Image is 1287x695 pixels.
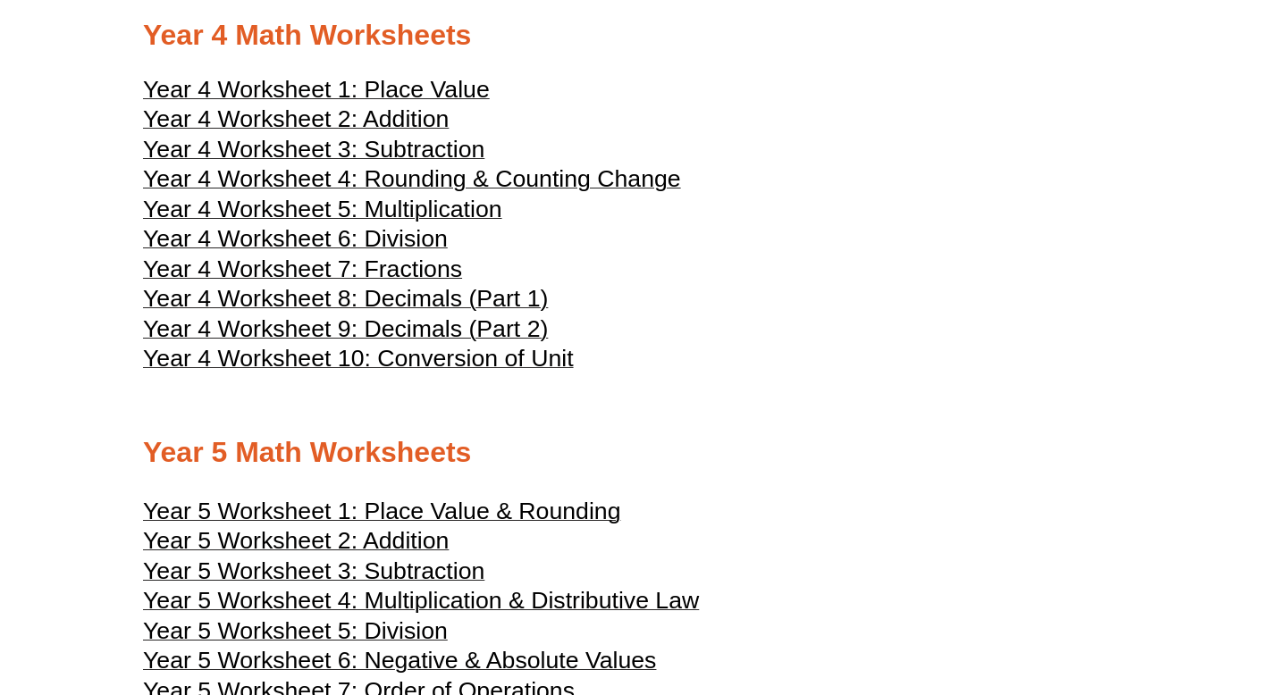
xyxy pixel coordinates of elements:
span: Year 5 Worksheet 2: Addition [143,527,449,554]
span: Year 5 Worksheet 1: Place Value & Rounding [143,498,620,524]
span: Year 4 Worksheet 7: Fractions [143,255,462,282]
a: Year 4 Worksheet 9: Decimals (Part 2) [143,323,548,341]
span: Year 4 Worksheet 3: Subtraction [143,136,484,163]
a: Year 5 Worksheet 3: Subtraction [143,565,484,583]
a: Year 5 Worksheet 5: Division [143,625,448,643]
a: Year 5 Worksheet 2: Addition [143,535,449,553]
span: Year 4 Worksheet 9: Decimals (Part 2) [143,315,548,342]
span: Year 4 Worksheet 6: Division [143,225,448,252]
span: Year 5 Worksheet 4: Multiplication & Distributive Law [143,587,699,614]
span: Year 5 Worksheet 6: Negative & Absolute Values [143,647,656,674]
h2: Year 5 Math Worksheets [143,434,1144,472]
span: Year 4 Worksheet 1: Place Value [143,76,490,103]
iframe: Chat Widget [980,493,1287,695]
h2: Year 4 Math Worksheets [143,17,1144,54]
a: Year 4 Worksheet 1: Place Value [143,84,490,102]
span: Year 4 Worksheet 5: Multiplication [143,196,502,222]
a: Year 4 Worksheet 5: Multiplication [143,204,502,222]
a: Year 4 Worksheet 7: Fractions [143,264,462,281]
a: Year 5 Worksheet 4: Multiplication & Distributive Law [143,595,699,613]
a: Year 4 Worksheet 3: Subtraction [143,144,484,162]
a: Year 4 Worksheet 8: Decimals (Part 1) [143,293,548,311]
span: Year 4 Worksheet 8: Decimals (Part 1) [143,285,548,312]
span: Year 5 Worksheet 5: Division [143,617,448,644]
a: Year 4 Worksheet 4: Rounding & Counting Change [143,173,681,191]
a: Year 5 Worksheet 6: Negative & Absolute Values [143,655,656,673]
a: Year 5 Worksheet 1: Place Value & Rounding [143,506,620,523]
span: Year 4 Worksheet 10: Conversion of Unit [143,345,574,372]
span: Year 4 Worksheet 2: Addition [143,105,449,132]
a: Year 4 Worksheet 2: Addition [143,113,449,131]
span: Year 4 Worksheet 4: Rounding & Counting Change [143,165,681,192]
a: Year 4 Worksheet 6: Division [143,233,448,251]
span: Year 5 Worksheet 3: Subtraction [143,557,484,584]
a: Year 4 Worksheet 10: Conversion of Unit [143,353,574,371]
